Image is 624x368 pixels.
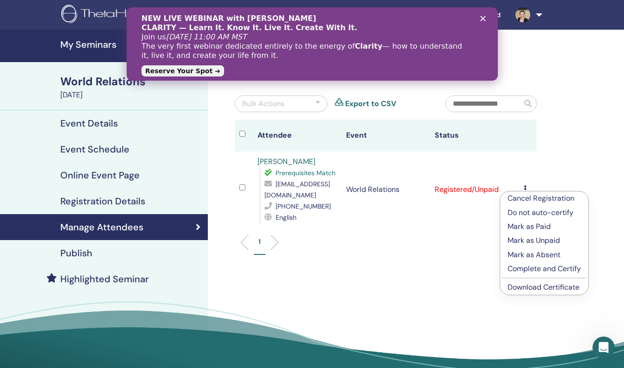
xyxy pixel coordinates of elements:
span: Prerequisites Match [276,169,335,177]
span: [EMAIL_ADDRESS][DOMAIN_NAME] [264,180,330,199]
b: Clarity [228,34,256,43]
span: [PHONE_NUMBER] [276,202,331,210]
td: World Relations [341,152,430,228]
img: default.jpg [515,7,530,22]
div: Close [354,8,363,14]
h4: Event Details [60,118,118,129]
h4: Manage Attendees [60,222,143,233]
div: World Relations [60,74,202,89]
th: Status [430,120,519,152]
a: [PERSON_NAME] [257,157,315,166]
p: 1 [258,237,261,247]
p: Mark as Paid [508,221,581,232]
th: Attendee [253,120,341,152]
h4: My Seminars [60,39,202,50]
div: [DATE] [60,89,202,101]
p: Mark as Unpaid [508,235,581,246]
h4: Registration Details [60,196,145,207]
h4: Highlighted Seminar [60,273,149,285]
span: English [276,213,296,222]
a: World Relations[DATE] [55,74,208,101]
iframe: Intercom live chat banner [127,7,498,81]
p: Mark as Absent [508,249,581,260]
p: Do not auto-certify [508,207,581,218]
h4: Publish [60,247,92,259]
div: Bulk Actions [242,98,284,109]
h4: Online Event Page [60,170,140,181]
a: Reserve Your Spot ➜ [15,58,97,69]
th: Event [341,120,430,152]
a: Student Dashboard [417,6,508,24]
a: Export to CSV [345,98,396,109]
p: Cancel Registration [508,193,581,204]
img: logo.png [61,5,172,25]
p: Complete and Certify [508,263,581,274]
h4: Event Schedule [60,144,129,155]
iframe: Intercom live chat [592,336,615,359]
a: Download Certificate [508,282,579,292]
